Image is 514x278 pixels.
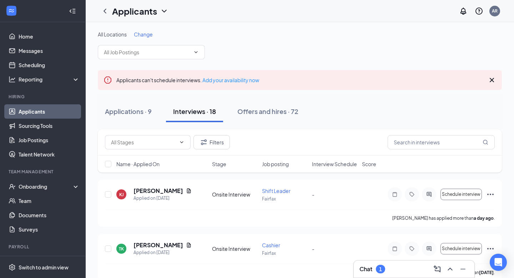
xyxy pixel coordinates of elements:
[133,241,183,249] h5: [PERSON_NAME]
[19,29,80,44] a: Home
[104,48,190,56] input: All Job Postings
[312,245,314,252] span: -
[101,7,109,15] svg: ChevronLeft
[442,246,480,251] span: Schedule interview
[133,249,192,256] div: Applied on [DATE]
[212,245,258,252] div: Onsite Interview
[112,5,157,17] h1: Applicants
[459,7,468,15] svg: Notifications
[262,242,280,248] span: Cashier
[19,194,80,208] a: Team
[212,160,226,168] span: Stage
[9,94,78,100] div: Hiring
[459,265,467,273] svg: Minimize
[446,265,454,273] svg: ChevronUp
[433,265,442,273] svg: ComposeMessage
[133,187,183,195] h5: [PERSON_NAME]
[457,263,469,275] button: Minimize
[483,139,488,145] svg: MagnifyingGlass
[474,215,494,221] b: a day ago
[440,189,482,200] button: Schedule interview
[133,195,192,202] div: Applied on [DATE]
[390,192,399,197] svg: Note
[202,77,259,83] a: Add your availability now
[19,76,80,83] div: Reporting
[444,263,456,275] button: ChevronUp
[105,107,152,116] div: Applications · 9
[193,135,230,149] button: Filter Filters
[312,160,357,168] span: Interview Schedule
[362,160,376,168] span: Score
[9,264,16,271] svg: Settings
[193,49,199,55] svg: ChevronDown
[237,107,298,116] div: Offers and hires · 72
[432,263,443,275] button: ComposeMessage
[19,222,80,237] a: Surveys
[492,8,498,14] div: AR
[200,138,208,147] svg: Filter
[486,244,495,253] svg: Ellipses
[119,192,124,198] div: KJ
[19,147,80,162] a: Talent Network
[262,160,289,168] span: Job posting
[134,31,153,38] span: Change
[388,135,495,149] input: Search in interviews
[442,192,480,197] span: Schedule interview
[392,215,495,221] p: [PERSON_NAME] has applied more than .
[262,196,308,202] p: Fairfax
[160,7,168,15] svg: ChevronDown
[19,133,80,147] a: Job Postings
[479,270,494,275] b: [DATE]
[212,191,258,198] div: Onsite Interview
[440,243,482,254] button: Schedule interview
[488,76,496,84] svg: Cross
[173,107,216,116] div: Interviews · 18
[19,208,80,222] a: Documents
[475,7,483,15] svg: QuestionInfo
[425,192,433,197] svg: ActiveChat
[490,254,507,271] div: Open Intercom Messenger
[19,119,80,133] a: Sourcing Tools
[359,265,372,273] h3: Chat
[9,76,16,83] svg: Analysis
[119,246,124,252] div: TK
[116,160,160,168] span: Name · Applied On
[19,183,74,190] div: Onboarding
[262,188,291,194] span: Shift Leader
[98,31,127,38] span: All Locations
[111,138,176,146] input: All Stages
[19,58,80,72] a: Scheduling
[179,139,185,145] svg: ChevronDown
[425,246,433,252] svg: ActiveChat
[262,250,308,256] p: Fairfax
[9,244,78,250] div: Payroll
[186,188,192,194] svg: Document
[408,246,416,252] svg: Tag
[9,183,16,190] svg: UserCheck
[19,254,80,269] a: PayrollCrown
[19,264,69,271] div: Switch to admin view
[390,246,399,252] svg: Note
[486,190,495,199] svg: Ellipses
[408,192,416,197] svg: Tag
[116,77,259,83] span: Applicants can't schedule interviews.
[9,169,78,175] div: Team Management
[8,7,15,14] svg: WorkstreamLogo
[186,242,192,248] svg: Document
[379,266,382,272] div: 1
[104,76,112,84] svg: Error
[69,8,76,15] svg: Collapse
[19,104,80,119] a: Applicants
[312,191,314,198] span: -
[19,44,80,58] a: Messages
